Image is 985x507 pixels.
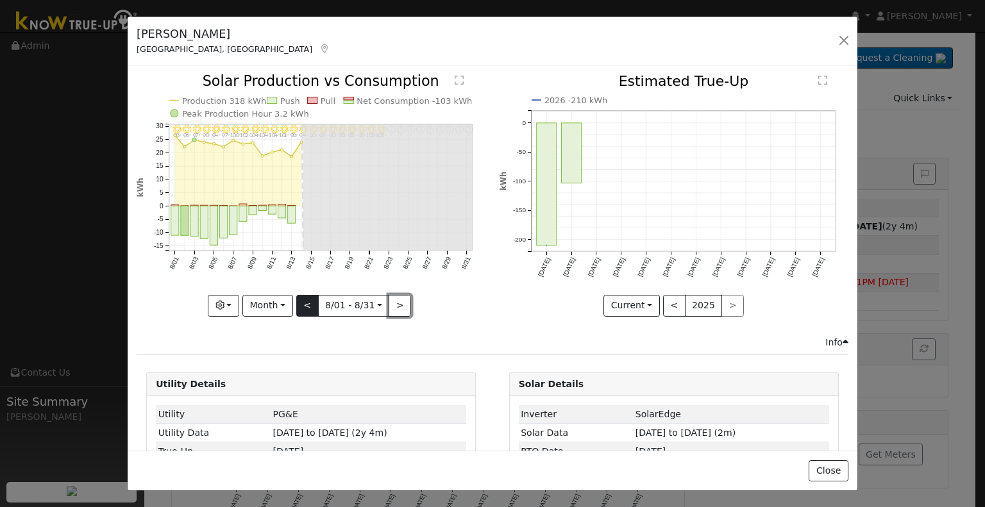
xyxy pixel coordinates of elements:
[200,133,213,138] p: 90°
[305,256,316,270] text: 8/15
[156,176,164,183] text: 10
[251,142,254,144] circle: onclick=""
[290,156,293,158] circle: onclick=""
[455,76,464,86] text: 
[288,133,301,138] p: 98°
[188,256,199,270] text: 8/03
[182,96,266,106] text: Production 318 kWh
[269,205,276,206] rect: onclick=""
[227,256,239,270] text: 8/07
[210,133,223,138] p: 94°
[686,256,701,278] text: [DATE]
[169,256,180,270] text: 8/01
[230,133,242,138] p: 100°
[711,256,726,278] text: [DATE]
[230,206,237,235] rect: onclick=""
[636,409,681,419] span: ID: 4666126, authorized: 07/03/25
[181,206,189,236] rect: onclick=""
[513,207,526,214] text: -150
[156,163,164,170] text: 15
[269,206,276,215] rect: onclick=""
[421,256,433,270] text: 8/27
[319,44,330,54] a: Map
[137,26,330,42] h5: [PERSON_NAME]
[160,203,164,210] text: 0
[561,256,576,278] text: [DATE]
[402,256,414,270] text: 8/25
[825,336,848,349] div: Info
[636,256,651,278] text: [DATE]
[136,178,145,197] text: kWh
[222,125,230,133] i: 8/06 - Clear
[261,125,269,133] i: 8/10 - Clear
[190,206,198,237] rect: onclick=""
[242,143,244,145] circle: onclick=""
[519,379,584,389] strong: Solar Details
[258,206,266,211] rect: onclick=""
[561,123,581,183] rect: onclick=""
[174,134,176,137] circle: onclick=""
[736,256,751,278] text: [DATE]
[181,133,194,138] p: 96°
[265,256,277,270] text: 8/11
[242,295,293,317] button: Month
[246,256,258,270] text: 8/09
[271,442,466,461] td: [DATE]
[203,73,439,90] text: Solar Production vs Consumption
[156,149,164,156] text: 20
[513,236,526,243] text: -200
[207,256,219,270] text: 8/05
[318,295,390,317] button: 8/01 - 8/31
[611,256,626,278] text: [DATE]
[278,133,291,138] p: 101°
[441,256,452,270] text: 8/29
[463,133,476,138] p: °
[522,119,526,126] text: 0
[519,405,634,424] td: Inverter
[280,125,288,133] i: 8/12 - Clear
[192,138,196,142] circle: onclick=""
[220,133,233,138] p: 97°
[171,206,179,236] rect: onclick=""
[786,256,800,278] text: [DATE]
[239,133,252,138] p: 102°
[321,96,335,106] text: Pull
[271,125,278,133] i: 8/11 - Clear
[544,96,607,105] text: 2026 -210 kWh
[344,256,355,270] text: 8/19
[269,133,282,138] p: 104°
[154,242,164,249] text: -15
[382,256,394,270] text: 8/23
[636,446,666,456] span: [DATE]
[239,204,247,206] rect: onclick=""
[278,204,286,206] rect: onclick=""
[239,206,247,222] rect: onclick=""
[586,256,601,278] text: [DATE]
[516,149,526,156] text: -50
[285,256,297,270] text: 8/13
[242,125,249,133] i: 8/08 - Clear
[154,229,164,237] text: -10
[296,295,319,317] button: <
[220,206,228,238] rect: onclick=""
[156,424,271,442] td: Utility Data
[249,133,262,138] p: 104°
[232,125,239,133] i: 8/07 - Clear
[156,442,271,461] td: True-Up
[203,125,210,133] i: 8/04 - Clear
[809,460,848,482] button: Close
[281,149,283,151] circle: onclick=""
[171,205,179,206] rect: onclick=""
[363,256,375,270] text: 8/21
[618,73,748,89] text: Estimated True-Up
[183,125,191,133] i: 8/02 - Clear
[761,256,776,278] text: [DATE]
[190,133,203,138] p: 97°
[200,206,208,239] rect: onclick=""
[171,133,184,138] p: 98°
